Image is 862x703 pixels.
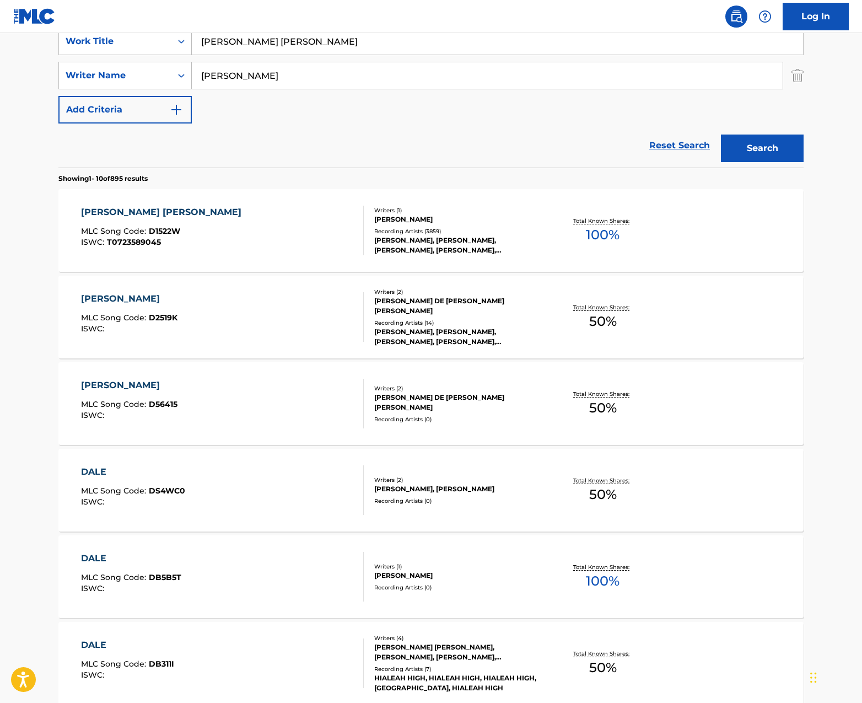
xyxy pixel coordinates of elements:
[81,399,149,409] span: MLC Song Code :
[81,465,185,479] div: DALE
[58,362,804,445] a: [PERSON_NAME]MLC Song Code:D56415ISWC:Writers (2)[PERSON_NAME] DE [PERSON_NAME] [PERSON_NAME]Reco...
[589,485,617,505] span: 50 %
[149,226,180,236] span: D1522W
[58,449,804,532] a: DALEMLC Song Code:DS4WC0ISWC:Writers (2)[PERSON_NAME], [PERSON_NAME]Recording Artists (0)Total Kn...
[589,312,617,331] span: 50 %
[589,658,617,678] span: 50 %
[13,8,56,24] img: MLC Logo
[81,670,107,680] span: ISWC :
[107,237,161,247] span: T0723589045
[725,6,747,28] a: Public Search
[81,226,149,236] span: MLC Song Code :
[81,206,247,219] div: [PERSON_NAME] [PERSON_NAME]
[374,296,541,316] div: [PERSON_NAME] DE [PERSON_NAME] [PERSON_NAME]
[374,665,541,673] div: Recording Artists ( 7 )
[374,476,541,484] div: Writers ( 2 )
[81,583,107,593] span: ISWC :
[374,384,541,393] div: Writers ( 2 )
[586,571,619,591] span: 100 %
[374,206,541,214] div: Writers ( 1 )
[374,484,541,494] div: [PERSON_NAME], [PERSON_NAME]
[58,189,804,272] a: [PERSON_NAME] [PERSON_NAME]MLC Song Code:D1522WISWC:T0723589045Writers (1)[PERSON_NAME]Recording ...
[374,571,541,581] div: [PERSON_NAME]
[374,634,541,642] div: Writers ( 4 )
[81,572,149,582] span: MLC Song Code :
[81,292,177,305] div: [PERSON_NAME]
[730,10,743,23] img: search
[374,214,541,224] div: [PERSON_NAME]
[374,583,541,592] div: Recording Artists ( 0 )
[81,410,107,420] span: ISWC :
[791,62,804,89] img: Delete Criterion
[81,552,181,565] div: DALE
[807,650,862,703] iframe: Chat Widget
[758,10,772,23] img: help
[149,659,174,669] span: DB311I
[81,486,149,496] span: MLC Song Code :
[374,642,541,662] div: [PERSON_NAME] [PERSON_NAME], [PERSON_NAME], [PERSON_NAME], [PERSON_NAME]
[573,476,632,485] p: Total Known Shares:
[58,96,192,124] button: Add Criteria
[644,133,715,158] a: Reset Search
[754,6,776,28] div: Help
[573,650,632,658] p: Total Known Shares:
[81,638,174,652] div: DALE
[374,319,541,327] div: Recording Artists ( 14 )
[81,659,149,669] span: MLC Song Code :
[374,393,541,412] div: [PERSON_NAME] DE [PERSON_NAME] [PERSON_NAME]
[783,3,849,30] a: Log In
[58,28,804,168] form: Search Form
[149,399,177,409] span: D56415
[586,225,619,245] span: 100 %
[149,486,185,496] span: DS4WC0
[374,227,541,235] div: Recording Artists ( 3859 )
[374,327,541,347] div: [PERSON_NAME], [PERSON_NAME], [PERSON_NAME], [PERSON_NAME], [PERSON_NAME]
[374,288,541,296] div: Writers ( 2 )
[573,390,632,398] p: Total Known Shares:
[81,379,177,392] div: [PERSON_NAME]
[81,313,149,323] span: MLC Song Code :
[170,103,183,116] img: 9d2ae6d4665cec9f34b9.svg
[721,135,804,162] button: Search
[149,572,181,582] span: DB5B5T
[810,661,817,694] div: Drag
[573,303,632,312] p: Total Known Shares:
[374,562,541,571] div: Writers ( 1 )
[374,497,541,505] div: Recording Artists ( 0 )
[573,217,632,225] p: Total Known Shares:
[589,398,617,418] span: 50 %
[58,535,804,618] a: DALEMLC Song Code:DB5B5TISWC:Writers (1)[PERSON_NAME]Recording Artists (0)Total Known Shares:100%
[81,237,107,247] span: ISWC :
[58,276,804,358] a: [PERSON_NAME]MLC Song Code:D2519KISWC:Writers (2)[PERSON_NAME] DE [PERSON_NAME] [PERSON_NAME]Reco...
[58,174,148,184] p: Showing 1 - 10 of 895 results
[66,69,165,82] div: Writer Name
[374,415,541,423] div: Recording Artists ( 0 )
[573,563,632,571] p: Total Known Shares:
[66,35,165,48] div: Work Title
[374,235,541,255] div: [PERSON_NAME], [PERSON_NAME], [PERSON_NAME], [PERSON_NAME], REGGAETON LATINO
[81,324,107,334] span: ISWC :
[374,673,541,693] div: HIALEAH HIGH, HIALEAH HIGH, HIALEAH HIGH, [GEOGRAPHIC_DATA], HIALEAH HIGH
[149,313,177,323] span: D2519K
[81,497,107,507] span: ISWC :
